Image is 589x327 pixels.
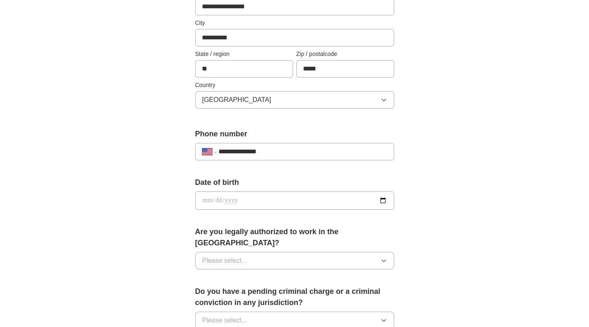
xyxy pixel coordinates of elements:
[195,252,394,269] button: Please select...
[195,177,394,188] label: Date of birth
[202,95,271,105] span: [GEOGRAPHIC_DATA]
[195,128,394,140] label: Phone number
[195,286,394,308] label: Do you have a pending criminal charge or a criminal conviction in any jurisdiction?
[195,81,394,90] label: Country
[296,50,394,58] label: Zip / postalcode
[195,91,394,109] button: [GEOGRAPHIC_DATA]
[195,19,394,27] label: City
[195,226,394,249] label: Are you legally authorized to work in the [GEOGRAPHIC_DATA]?
[195,50,293,58] label: State / region
[202,256,247,266] span: Please select...
[202,315,247,325] span: Please select...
